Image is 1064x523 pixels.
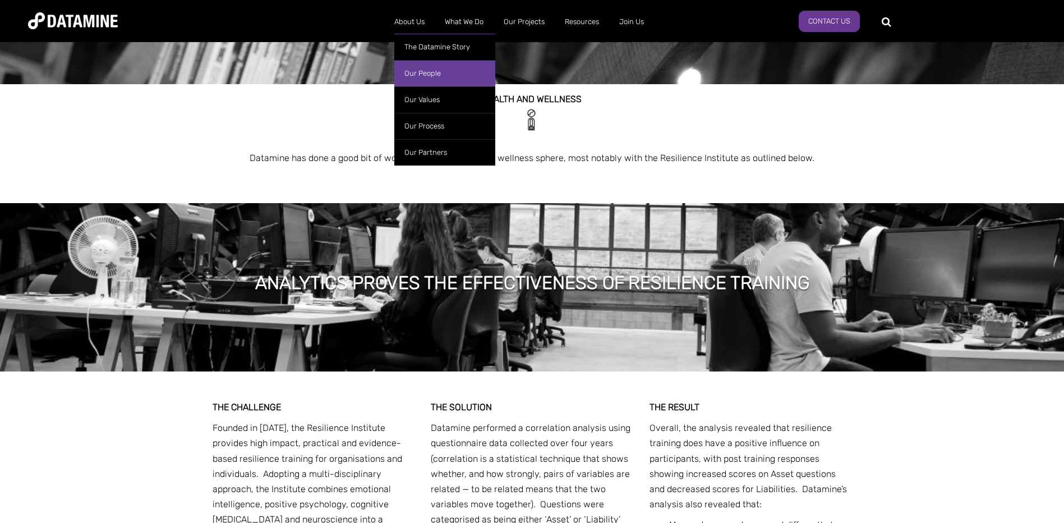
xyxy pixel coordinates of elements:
span: THE RESULT [650,402,699,412]
h1: ANALYTICS PROVES THE EFFECTIVENESS OF RESILIENCE TRAINING [255,270,809,295]
span: THE CHALLENGE [213,402,281,412]
p: Datamine has done a good bit of work across the health and wellness sphere, most notably with the... [213,152,852,165]
a: Our Projects [494,7,555,36]
strong: THE SOLUTION [431,402,492,412]
a: The Datamine Story [394,34,495,60]
a: Our Process [394,113,495,139]
a: Contact Us [799,11,860,32]
a: Our People [394,60,495,86]
a: Our Partners [394,139,495,166]
a: About Us [384,7,435,36]
h2: HEALTH and WELLNESS [213,94,852,104]
img: Male sideways-1 [519,107,545,132]
p: Overall, the analysis revealed that resilience training does have a positive influence on partici... [650,420,852,512]
img: Datamine [28,12,118,29]
a: Join Us [609,7,654,36]
a: What We Do [435,7,494,36]
a: Resources [555,7,609,36]
a: Our Values [394,86,495,113]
